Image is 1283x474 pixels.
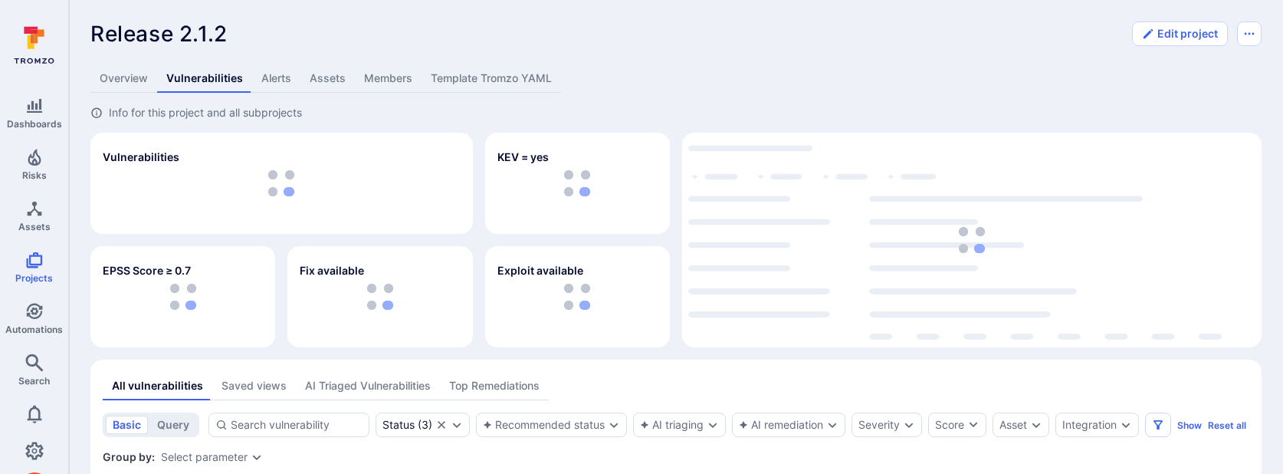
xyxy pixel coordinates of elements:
[999,419,1027,431] button: Asset
[22,170,47,181] span: Risks
[382,419,415,431] div: Status
[451,419,463,431] button: Expand dropdown
[682,133,1262,347] div: Top integrations by vulnerabilities
[305,378,431,393] div: AI Triaged Vulnerabilities
[251,451,263,463] button: Expand dropdown
[497,150,549,165] h2: KEV = yes
[688,139,1255,341] div: loading spinner
[221,378,287,393] div: Saved views
[858,419,900,431] button: Severity
[608,419,620,431] button: Expand dropdown
[1120,419,1132,431] button: Expand dropdown
[109,105,302,120] span: Info for this project and all subprojects
[382,419,432,431] button: Status(3)
[90,21,228,47] span: Release 2.1.2
[422,64,561,93] a: Template Tromzo YAML
[903,419,915,431] button: Expand dropdown
[1208,420,1246,431] button: Reset all
[497,263,583,278] h2: Exploit available
[1062,419,1117,431] button: Integration
[355,64,422,93] a: Members
[161,451,248,463] button: Select parameter
[157,64,252,93] a: Vulnerabilities
[103,449,155,465] span: Group by:
[112,378,203,393] div: All vulnerabilities
[483,419,605,431] button: Recommended status
[300,263,364,278] h2: Fix available
[1132,21,1228,46] button: Edit project
[640,419,704,431] button: AI triaging
[935,417,964,433] div: Score
[1030,419,1042,431] button: Expand dropdown
[90,133,473,234] div: Vulnerabilities
[90,64,157,93] a: Overview
[928,413,986,437] button: Score
[959,227,985,253] img: Loading...
[231,417,363,433] input: Search vulnerability
[18,375,50,387] span: Search
[150,416,196,434] button: query
[435,419,448,431] button: Clear selection
[252,64,300,93] a: Alerts
[7,118,62,130] span: Dashboards
[1237,21,1262,46] button: Options menu
[826,419,838,431] button: Expand dropdown
[449,378,540,393] div: Top Remediations
[18,221,51,232] span: Assets
[382,419,432,431] div: ( 3 )
[106,416,148,434] button: basic
[1145,413,1171,437] button: Filters
[5,324,63,335] span: Automations
[103,263,191,278] h2: EPSS Score ≥ 0.7
[103,372,1249,400] div: assets tabs
[707,419,719,431] button: Expand dropdown
[161,451,263,463] div: grouping parameters
[90,64,1262,93] div: Project tabs
[1177,420,1202,431] button: Show
[103,150,179,165] span: Vulnerabilities
[300,64,355,93] a: Assets
[739,419,823,431] button: AI remediation
[15,272,53,284] span: Projects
